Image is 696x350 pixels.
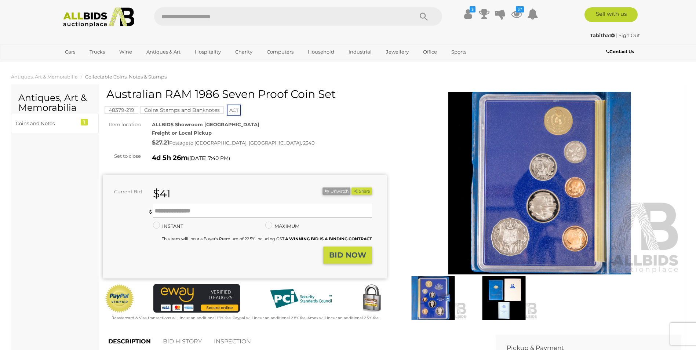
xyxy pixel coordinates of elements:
[470,6,475,12] i: $
[140,106,224,114] mark: Coins Stamps and Banknotes
[114,46,137,58] a: Wine
[11,74,78,80] a: Antiques, Art & Memorabilia
[329,251,366,259] strong: BID NOW
[606,48,636,56] a: Contact Us
[60,58,122,70] a: [GEOGRAPHIC_DATA]
[153,284,240,313] img: eWAY Payment Gateway
[405,7,442,26] button: Search
[303,46,339,58] a: Household
[152,130,212,136] strong: Freight or Local Pickup
[140,107,224,113] a: Coins Stamps and Banknotes
[265,222,299,230] label: MAXIMUM
[105,284,135,313] img: Official PayPal Seal
[262,46,298,58] a: Computers
[162,236,372,241] small: This Item will incur a Buyer's Premium of 22.5% including GST.
[381,46,413,58] a: Jewellery
[400,276,467,320] img: Australian RAM 1986 Seven Proof Coin Set
[18,93,91,113] h2: Antiques, Art & Memorabilia
[398,92,682,275] img: Australian RAM 1986 Seven Proof Coin Set
[418,46,442,58] a: Office
[152,138,387,148] div: Postage
[616,32,617,38] span: |
[190,46,226,58] a: Hospitality
[264,284,338,313] img: PCI DSS compliant
[590,32,616,38] a: Tabitha1
[105,107,138,113] a: 48379-219
[323,247,372,264] button: BID NOW
[463,7,474,21] a: $
[153,187,171,200] strong: $41
[11,114,99,133] a: Coins and Notes 1
[188,155,230,161] span: ( )
[112,316,379,320] small: Mastercard & Visa transactions will incur an additional 1.9% fee. Paypal will incur an additional...
[516,6,524,12] i: 37
[85,46,110,58] a: Trucks
[447,46,471,58] a: Sports
[323,187,350,195] li: Unwatch this item
[584,7,638,22] a: Sell with us
[16,119,76,128] div: Coins and Notes
[189,140,315,146] span: to [GEOGRAPHIC_DATA], [GEOGRAPHIC_DATA], 2340
[152,154,188,162] strong: 4d 5h 26m
[351,187,372,195] button: Share
[105,106,138,114] mark: 48379-219
[103,187,147,196] div: Current Bid
[285,236,372,241] b: A WINNING BID IS A BINDING CONTRACT
[470,276,538,320] img: Australian RAM 1986 Seven Proof Coin Set
[60,46,80,58] a: Cars
[81,119,88,125] div: 1
[152,139,169,146] strong: $27.21
[153,222,183,230] label: INSTANT
[344,46,376,58] a: Industrial
[606,49,634,54] b: Contact Us
[97,152,146,160] div: Set to close
[323,187,350,195] button: Unwatch
[142,46,185,58] a: Antiques & Art
[511,7,522,21] a: 37
[619,32,640,38] a: Sign Out
[59,7,139,28] img: Allbids.com.au
[230,46,257,58] a: Charity
[152,121,259,127] strong: ALLBIDS Showroom [GEOGRAPHIC_DATA]
[106,88,385,100] h1: Australian RAM 1986 Seven Proof Coin Set
[357,284,386,313] img: Secured by Rapid SSL
[189,155,229,161] span: [DATE] 7:40 PM
[590,32,615,38] strong: Tabitha1
[97,120,146,129] div: Item location
[85,74,167,80] a: Collectable Coins, Notes & Stamps
[227,105,241,116] span: ACT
